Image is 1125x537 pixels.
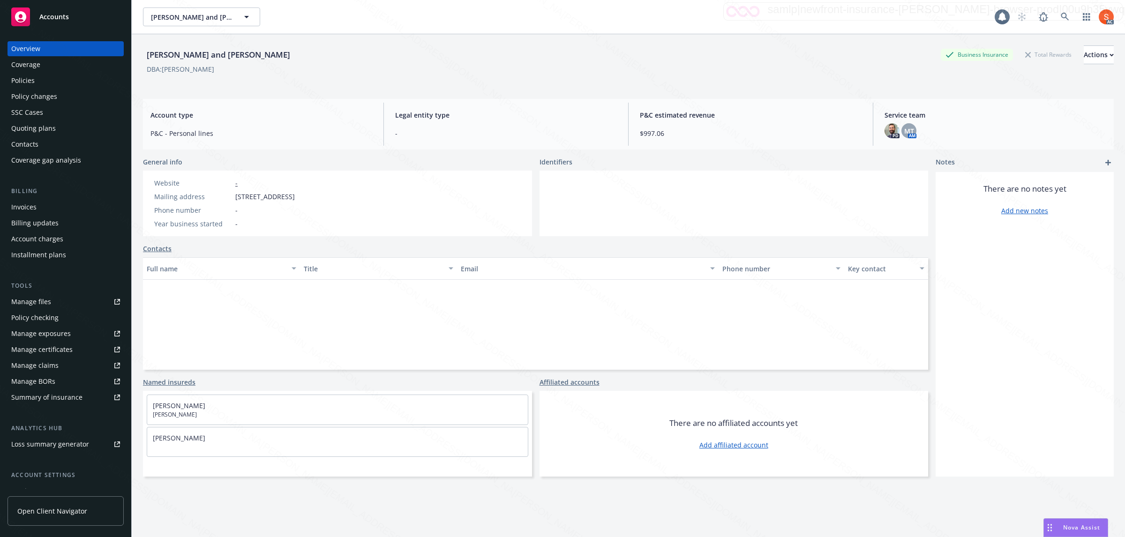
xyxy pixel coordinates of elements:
span: P&C - Personal lines [150,128,372,138]
div: Year business started [154,219,232,229]
a: Service team [7,484,124,499]
div: Manage files [11,294,51,309]
a: Manage exposures [7,326,124,341]
div: Key contact [848,264,914,274]
a: Add affiliated account [699,440,768,450]
span: - [235,205,238,215]
div: Tools [7,281,124,291]
span: Legal entity type [395,110,617,120]
a: Manage claims [7,358,124,373]
div: Manage certificates [11,342,73,357]
a: Affiliated accounts [540,377,600,387]
a: Manage certificates [7,342,124,357]
a: Manage BORs [7,374,124,389]
span: There are no notes yet [983,183,1066,194]
div: SSC Cases [11,105,43,120]
a: Accounts [7,4,124,30]
span: [PERSON_NAME] and [PERSON_NAME] [151,12,232,22]
button: [PERSON_NAME] and [PERSON_NAME] [143,7,260,26]
span: [PERSON_NAME] [153,410,522,419]
a: Search [1056,7,1074,26]
span: Nova Assist [1063,523,1100,531]
div: Billing updates [11,216,59,231]
a: Loss summary generator [7,437,124,452]
a: Policies [7,73,124,88]
a: SSC Cases [7,105,124,120]
a: Coverage [7,57,124,72]
div: Account settings [7,470,124,480]
div: Invoices [11,200,37,215]
a: Overview [7,41,124,56]
div: Coverage [11,57,40,72]
div: DBA: [PERSON_NAME] [147,64,214,74]
div: Mailing address [154,192,232,201]
div: Manage exposures [11,326,71,341]
div: Summary of insurance [11,390,82,405]
button: Phone number [719,257,844,280]
a: Manage files [7,294,124,309]
div: Overview [11,41,40,56]
a: Invoices [7,200,124,215]
button: Full name [143,257,300,280]
div: Installment plans [11,247,66,262]
a: Coverage gap analysis [7,153,124,168]
div: Manage BORs [11,374,55,389]
div: Loss summary generator [11,437,89,452]
span: $997.06 [640,128,862,138]
span: P&C estimated revenue [640,110,862,120]
span: Service team [885,110,1106,120]
div: Full name [147,264,286,274]
button: Title [300,257,457,280]
span: There are no affiliated accounts yet [669,418,798,429]
a: Start snowing [1012,7,1031,26]
a: Named insureds [143,377,195,387]
div: Service team [11,484,52,499]
div: Policy checking [11,310,59,325]
a: Quoting plans [7,121,124,136]
div: Policies [11,73,35,88]
a: Policy checking [7,310,124,325]
span: [STREET_ADDRESS] [235,192,295,201]
a: - [235,179,238,187]
a: Contacts [7,137,124,152]
span: - [395,128,617,138]
a: add [1102,157,1114,168]
span: General info [143,157,182,167]
span: Account type [150,110,372,120]
span: Open Client Navigator [17,506,87,516]
div: Policy changes [11,89,57,104]
div: Actions [1084,46,1114,64]
a: [PERSON_NAME] [153,401,205,410]
button: Nova Assist [1043,518,1108,537]
span: Accounts [39,13,69,21]
div: Website [154,178,232,188]
div: Coverage gap analysis [11,153,81,168]
a: Account charges [7,231,124,246]
img: photo [1099,9,1114,24]
div: Quoting plans [11,121,56,136]
a: [PERSON_NAME] [153,433,205,442]
a: Summary of insurance [7,390,124,405]
a: Report a Bug [1034,7,1053,26]
button: Email [457,257,719,280]
div: Business Insurance [941,49,1013,60]
a: Policy changes [7,89,124,104]
a: Billing updates [7,216,124,231]
a: Installment plans [7,247,124,262]
div: Phone number [722,264,830,274]
button: Actions [1084,45,1114,64]
div: Billing [7,186,124,196]
button: Key contact [844,257,928,280]
span: Notes [936,157,955,168]
div: Total Rewards [1020,49,1076,60]
div: Analytics hub [7,424,124,433]
div: Drag to move [1044,519,1056,537]
div: Manage claims [11,358,59,373]
span: Identifiers [540,157,572,167]
a: Add new notes [1001,206,1048,216]
div: Phone number [154,205,232,215]
div: Contacts [11,137,38,152]
span: - [235,219,238,229]
div: Account charges [11,231,63,246]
